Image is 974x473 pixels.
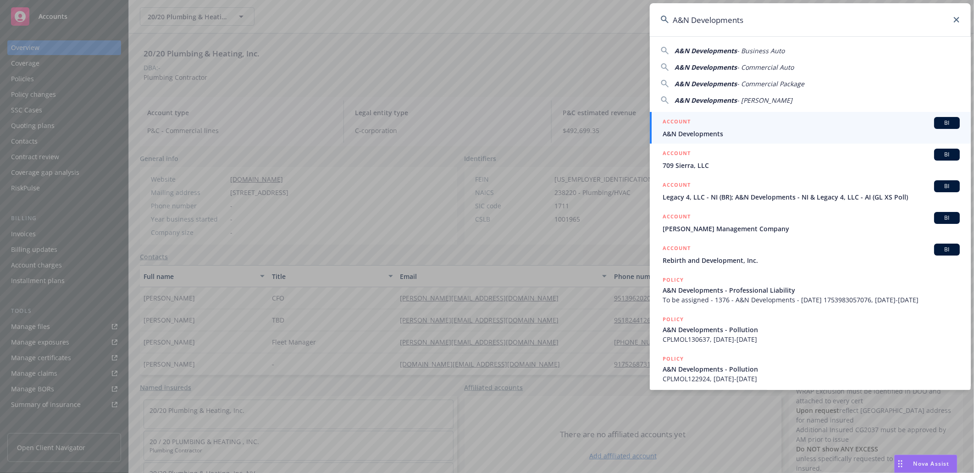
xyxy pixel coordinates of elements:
[675,96,737,105] span: A&N Developments
[663,129,960,139] span: A&N Developments
[663,315,684,324] h5: POLICY
[737,79,804,88] span: - Commercial Package
[938,150,956,159] span: BI
[737,46,785,55] span: - Business Auto
[663,334,960,344] span: CPLMOL130637, [DATE]-[DATE]
[650,175,971,207] a: ACCOUNTBILegacy 4, LLC - NI (BR); A&N Developments - NI & Legacy 4, LLC - AI (GL XS Poll)
[737,63,794,72] span: - Commercial Auto
[650,144,971,175] a: ACCOUNTBI709 Sierra, LLC
[663,354,684,363] h5: POLICY
[650,349,971,389] a: POLICYA&N Developments - PollutionCPLMOL122924, [DATE]-[DATE]
[650,239,971,270] a: ACCOUNTBIRebirth and Development, Inc.
[895,455,906,473] div: Drag to move
[737,96,792,105] span: - [PERSON_NAME]
[650,112,971,144] a: ACCOUNTBIA&N Developments
[663,180,691,191] h5: ACCOUNT
[938,182,956,190] span: BI
[938,214,956,222] span: BI
[650,207,971,239] a: ACCOUNTBI[PERSON_NAME] Management Company
[938,245,956,254] span: BI
[663,295,960,305] span: To be assigned - 1376 - A&N Developments - [DATE] 1753983057076, [DATE]-[DATE]
[663,161,960,170] span: 709 Sierra, LLC
[663,117,691,128] h5: ACCOUNT
[663,275,684,284] h5: POLICY
[663,212,691,223] h5: ACCOUNT
[650,3,971,36] input: Search...
[650,310,971,349] a: POLICYA&N Developments - PollutionCPLMOL130637, [DATE]-[DATE]
[663,364,960,374] span: A&N Developments - Pollution
[663,325,960,334] span: A&N Developments - Pollution
[894,455,957,473] button: Nova Assist
[663,224,960,234] span: [PERSON_NAME] Management Company
[663,285,960,295] span: A&N Developments - Professional Liability
[663,192,960,202] span: Legacy 4, LLC - NI (BR); A&N Developments - NI & Legacy 4, LLC - AI (GL XS Poll)
[663,374,960,384] span: CPLMOL122924, [DATE]-[DATE]
[675,63,737,72] span: A&N Developments
[663,256,960,265] span: Rebirth and Development, Inc.
[675,46,737,55] span: A&N Developments
[938,119,956,127] span: BI
[675,79,737,88] span: A&N Developments
[663,244,691,255] h5: ACCOUNT
[663,149,691,160] h5: ACCOUNT
[650,270,971,310] a: POLICYA&N Developments - Professional LiabilityTo be assigned - 1376 - A&N Developments - [DATE] ...
[913,460,950,467] span: Nova Assist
